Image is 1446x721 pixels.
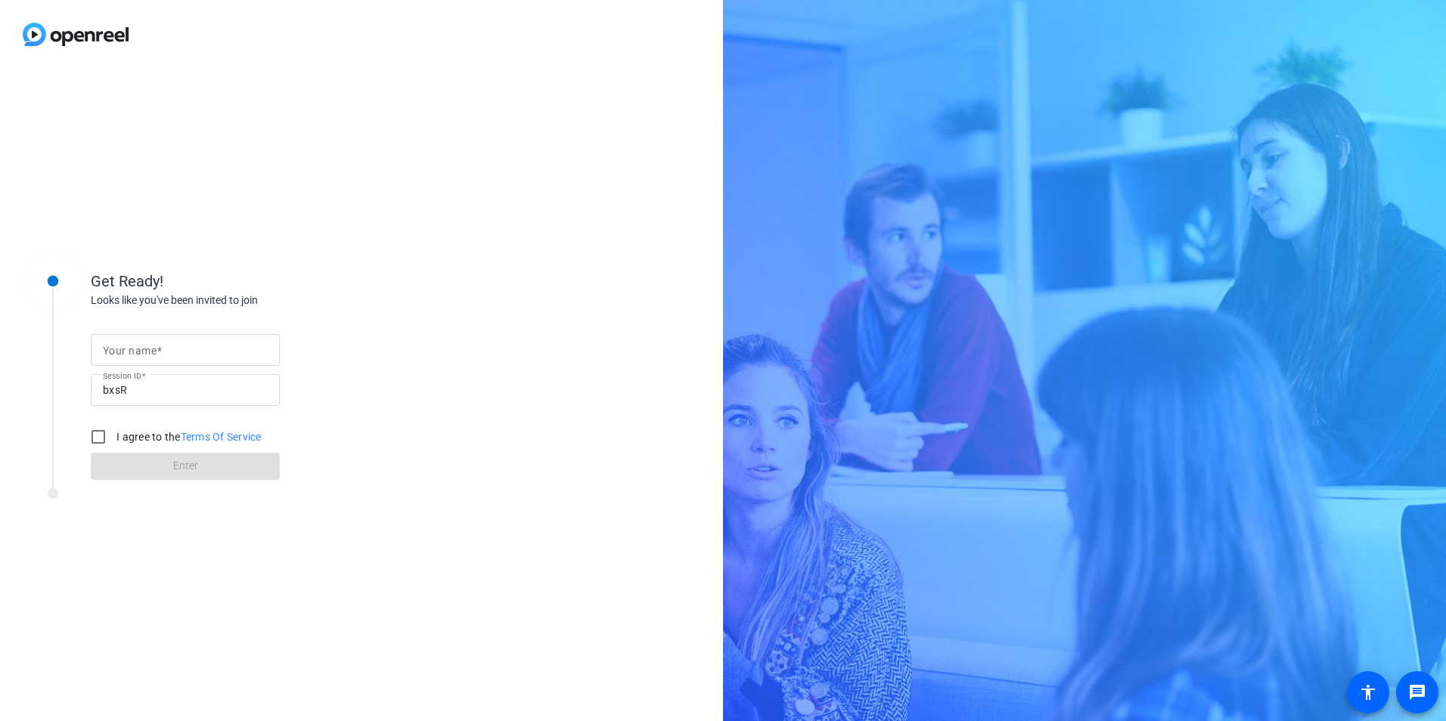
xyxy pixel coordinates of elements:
[181,431,262,443] a: Terms Of Service
[1408,683,1426,701] mat-icon: message
[113,429,262,444] label: I agree to the
[91,292,393,308] div: Looks like you've been invited to join
[91,270,393,292] div: Get Ready!
[1359,683,1377,701] mat-icon: accessibility
[103,371,141,380] mat-label: Session ID
[103,345,157,357] mat-label: Your name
